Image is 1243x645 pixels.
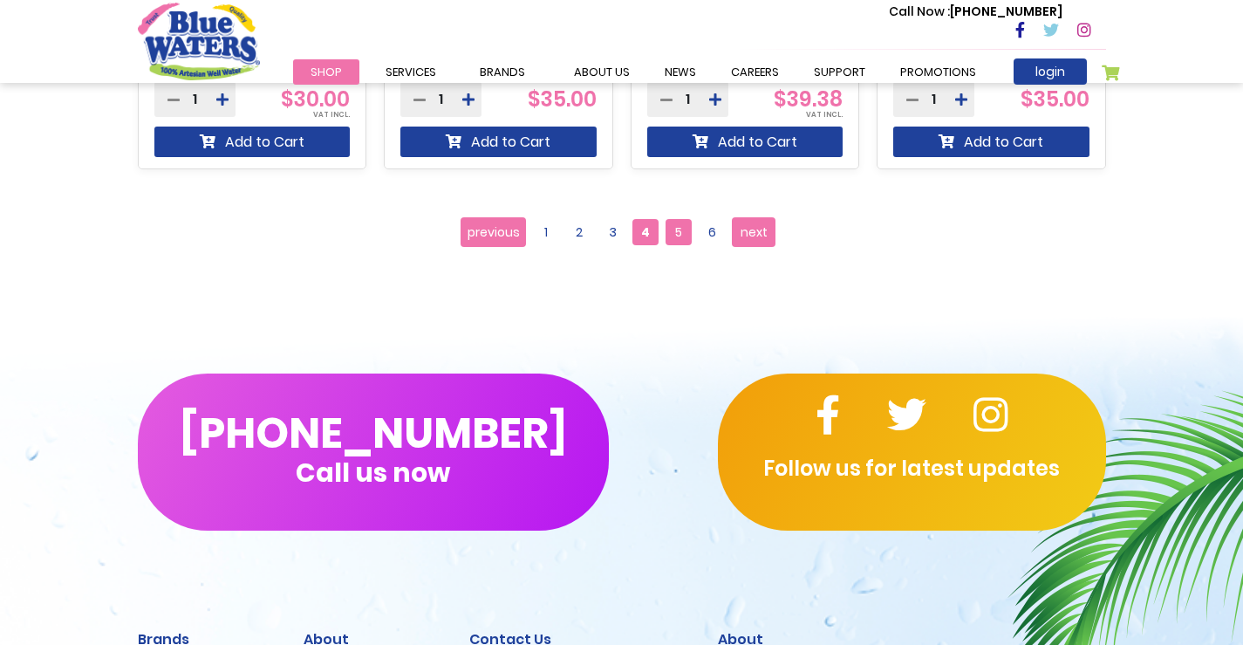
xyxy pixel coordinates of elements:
[468,219,520,245] span: previous
[461,217,526,247] a: previous
[1014,58,1087,85] a: login
[296,468,450,477] span: Call us now
[311,64,342,80] span: Shop
[796,59,883,85] a: support
[714,59,796,85] a: careers
[480,64,525,80] span: Brands
[718,453,1106,484] p: Follow us for latest updates
[138,3,260,79] a: store logo
[400,127,597,157] button: Add to Cart
[281,85,350,113] span: $30.00
[732,217,775,247] a: next
[889,3,1062,21] p: [PHONE_NUMBER]
[566,219,592,245] a: 2
[889,3,950,20] span: Call Now :
[533,219,559,245] a: 1
[386,64,436,80] span: Services
[528,85,597,113] span: $35.00
[599,219,625,245] a: 3
[883,59,994,85] a: Promotions
[774,85,843,113] span: $39.38
[557,59,647,85] a: about us
[647,127,843,157] button: Add to Cart
[647,59,714,85] a: News
[741,219,768,245] span: next
[666,219,692,245] a: 5
[632,219,659,245] span: 4
[699,219,725,245] a: 6
[138,374,609,531] button: [PHONE_NUMBER]Call us now
[893,127,1089,157] button: Add to Cart
[1021,85,1089,113] span: $35.00
[154,127,351,157] button: Add to Cart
